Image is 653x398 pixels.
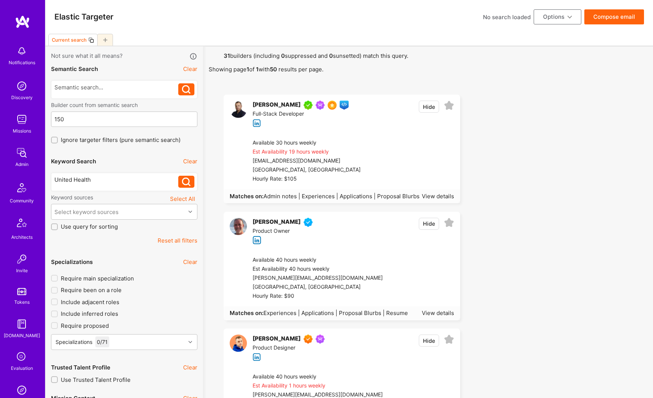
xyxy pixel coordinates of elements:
[253,119,261,128] i: icon linkedIn
[183,363,197,371] button: Clear
[168,194,197,204] button: Select All
[54,12,113,21] h3: Elastic Targeter
[224,52,230,59] strong: 31
[14,78,29,93] img: discovery
[253,372,383,381] div: Available 40 hours weekly
[10,197,34,205] div: Community
[61,286,122,294] span: Require been on a role
[14,298,30,306] div: Tokens
[51,363,110,371] div: Trusted Talent Profile
[15,350,29,364] i: icon SelectionTeam
[422,192,454,200] div: View details
[483,13,531,21] div: No search loaded
[253,335,301,344] div: [PERSON_NAME]
[183,157,197,165] button: Clear
[230,335,247,361] a: User Avatar
[182,178,191,186] i: icon Search
[253,175,361,184] div: Hourly Rate: $105
[584,9,644,24] button: Compose email
[253,227,316,236] div: Product Owner
[183,258,197,266] button: Clear
[61,223,118,231] span: Use query for sorting
[328,101,337,110] img: SelectionTeam
[247,66,249,73] strong: 1
[281,52,285,59] strong: 0
[316,335,325,344] img: Been on Mission
[14,383,29,398] img: Admin Search
[422,309,454,317] div: View details
[4,332,40,339] div: [DOMAIN_NAME]
[253,139,361,148] div: Available 30 hours weekly
[56,338,92,346] div: Specializations
[51,65,98,73] div: Semantic Search
[253,274,383,283] div: [PERSON_NAME][EMAIL_ADDRESS][DOMAIN_NAME]
[253,101,301,110] div: [PERSON_NAME]
[9,59,35,66] div: Notifications
[419,218,439,230] button: Hide
[188,340,192,344] i: icon Chevron
[253,292,383,301] div: Hourly Rate: $90
[329,52,333,59] strong: 0
[263,309,408,317] span: Experiences | Applications | Proposal Blurbs | Resume
[61,310,118,318] span: Include inferred roles
[88,37,94,43] i: icon Copy
[61,136,181,144] span: Ignore targeter filters (pure semantic search)
[15,15,30,29] img: logo
[158,237,197,244] button: Reset all filters
[230,193,263,200] strong: Matches on:
[52,37,87,43] div: Current search
[304,335,313,344] img: Exceptional A.Teamer
[182,85,191,94] i: icon Search
[253,218,301,227] div: [PERSON_NAME]
[444,218,454,228] i: icon EmptyStar
[253,381,383,390] div: Est Availability 1 hours weekly
[14,252,29,267] img: Invite
[230,101,247,127] a: User Avatar
[17,288,26,295] img: tokens
[444,335,454,345] i: icon EmptyStar
[14,145,29,160] img: admin teamwork
[253,353,261,362] i: icon linkedIn
[230,218,247,235] img: User Avatar
[51,194,93,201] label: Keyword sources
[189,52,198,61] i: icon Info
[209,65,647,73] p: Showing page of with results per page.
[253,148,361,157] div: Est Availability 19 hours weekly
[14,317,29,332] img: guide book
[253,166,361,175] div: [GEOGRAPHIC_DATA], [GEOGRAPHIC_DATA]
[51,157,96,165] div: Keyword Search
[13,179,31,197] img: Community
[316,101,325,110] img: Been on Mission
[183,65,197,73] button: Clear
[13,127,31,135] div: Missions
[567,15,572,20] i: icon ArrowDownBlack
[253,256,383,265] div: Available 40 hours weekly
[13,215,31,233] img: Architects
[419,101,439,113] button: Hide
[61,298,119,306] span: Include adjacent roles
[54,208,119,216] div: Select keyword sources
[54,176,179,184] div: United Health
[230,101,247,118] img: User Avatar
[230,335,247,352] img: User Avatar
[230,309,263,317] strong: Matches on:
[253,236,261,244] i: icon linkedIn
[11,233,33,241] div: Architects
[11,364,33,372] div: Evaluation
[419,335,439,347] button: Hide
[253,344,328,353] div: Product Designer
[14,112,29,127] img: teamwork
[253,283,383,292] div: [GEOGRAPHIC_DATA], [GEOGRAPHIC_DATA]
[103,38,107,42] i: icon Plus
[256,66,259,73] strong: 1
[16,267,28,274] div: Invite
[230,218,247,244] a: User Avatar
[444,101,454,111] i: icon EmptyStar
[534,9,581,24] button: Options
[51,52,123,60] span: Not sure what it all means?
[51,258,93,266] div: Specializations
[14,44,29,59] img: bell
[51,101,197,109] label: Builder count from semantic search
[270,66,277,73] strong: 50
[61,322,109,330] span: Require proposed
